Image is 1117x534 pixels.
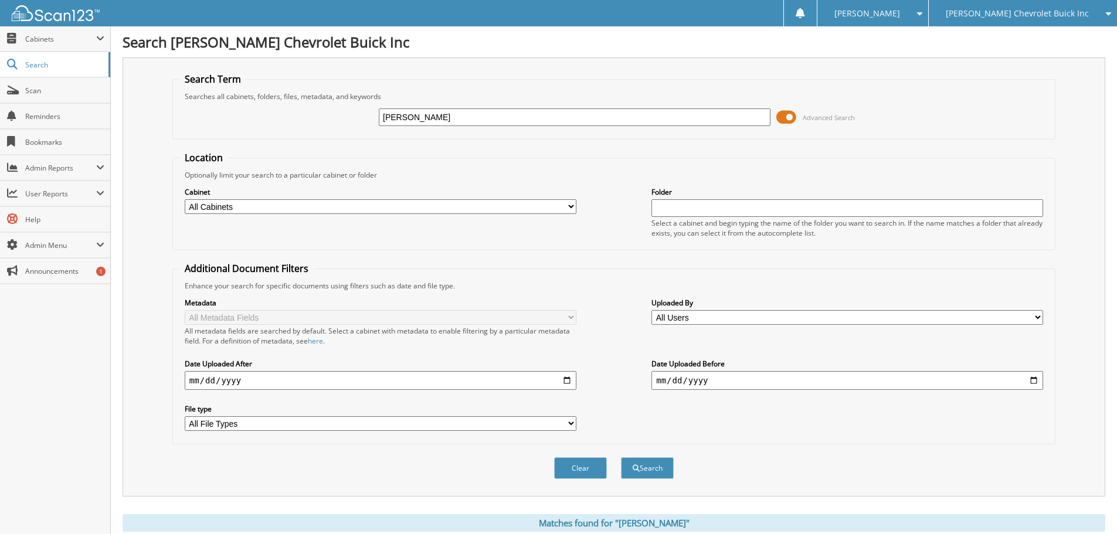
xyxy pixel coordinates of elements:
h1: Search [PERSON_NAME] Chevrolet Buick Inc [123,32,1105,52]
div: All metadata fields are searched by default. Select a cabinet with metadata to enable filtering b... [185,326,576,346]
span: Admin Reports [25,163,96,173]
span: Cabinets [25,34,96,44]
span: [PERSON_NAME] Chevrolet Buick Inc [946,10,1089,17]
div: Searches all cabinets, folders, files, metadata, and keywords [179,91,1049,101]
span: Help [25,215,104,225]
div: 1 [96,267,106,276]
div: Optionally limit your search to a particular cabinet or folder [179,170,1049,180]
div: Matches found for "[PERSON_NAME]" [123,514,1105,532]
span: [PERSON_NAME] [834,10,900,17]
label: Date Uploaded After [185,359,576,369]
label: Uploaded By [651,298,1043,308]
label: Cabinet [185,187,576,197]
span: Scan [25,86,104,96]
span: Reminders [25,111,104,121]
legend: Location [179,151,229,164]
legend: Additional Document Filters [179,262,314,275]
a: here [308,336,323,346]
input: end [651,371,1043,390]
img: scan123-logo-white.svg [12,5,100,21]
button: Search [621,457,674,479]
div: Enhance your search for specific documents using filters such as date and file type. [179,281,1049,291]
label: Metadata [185,298,576,308]
span: Admin Menu [25,240,96,250]
label: Date Uploaded Before [651,359,1043,369]
button: Clear [554,457,607,479]
input: start [185,371,576,390]
span: Announcements [25,266,104,276]
span: User Reports [25,189,96,199]
span: Bookmarks [25,137,104,147]
span: Search [25,60,103,70]
legend: Search Term [179,73,247,86]
label: File type [185,404,576,414]
div: Select a cabinet and begin typing the name of the folder you want to search in. If the name match... [651,218,1043,238]
label: Folder [651,187,1043,197]
span: Advanced Search [803,113,855,122]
